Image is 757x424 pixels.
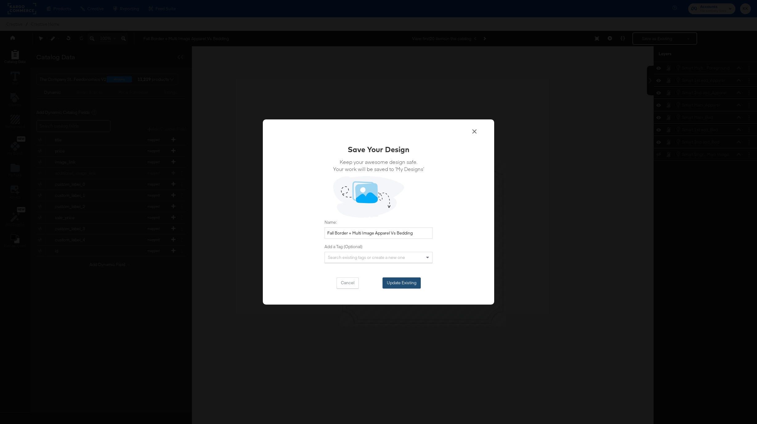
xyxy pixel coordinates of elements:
[325,219,432,225] label: Name:
[337,277,359,289] button: Cancel
[383,277,421,289] button: Update Existing
[325,244,432,250] label: Add a Tag (Optional):
[333,158,424,165] span: Keep your awesome design safe.
[325,252,432,263] div: Search existing tags or create a new one
[348,144,409,155] div: Save Your Design
[333,165,424,173] span: Your work will be saved to ‘My Designs’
